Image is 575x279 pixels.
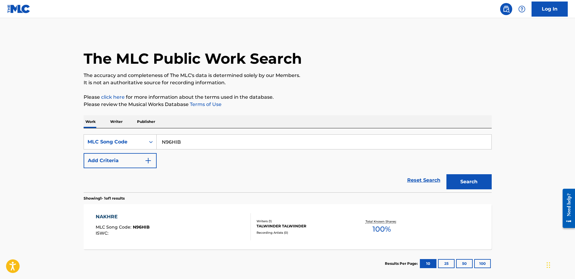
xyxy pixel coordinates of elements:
[545,250,575,279] iframe: Chat Widget
[101,94,125,100] a: click here
[96,224,133,230] span: MLC Song Code :
[372,224,391,235] span: 100 %
[366,219,398,224] p: Total Known Shares:
[84,134,492,192] form: Search Form
[84,101,492,108] p: Please review the Musical Works Database
[532,2,568,17] a: Log In
[456,259,473,268] button: 50
[558,184,575,233] iframe: Resource Center
[257,230,348,235] div: Recording Artists ( 0 )
[7,5,30,13] img: MLC Logo
[84,94,492,101] p: Please for more information about the terms used in the database.
[500,3,512,15] a: Public Search
[518,5,525,13] img: help
[145,157,152,164] img: 9d2ae6d4665cec9f34b9.svg
[84,50,302,68] h1: The MLC Public Work Search
[133,224,150,230] span: N96HIB
[96,230,110,236] span: ISWC :
[257,223,348,229] div: TALWIINDER TALWIINDER
[420,259,436,268] button: 10
[84,204,492,249] a: NAKHREMLC Song Code:N96HIBISWC:Writers (1)TALWIINDER TALWIINDERRecording Artists (0)Total Known S...
[108,115,124,128] p: Writer
[446,174,492,189] button: Search
[516,3,528,15] div: Help
[385,261,419,266] p: Results Per Page:
[84,79,492,86] p: It is not an authoritative source for recording information.
[84,196,125,201] p: Showing 1 - 1 of 1 results
[96,213,150,220] div: NAKHRE
[84,153,157,168] button: Add Criteria
[257,219,348,223] div: Writers ( 1 )
[84,72,492,79] p: The accuracy and completeness of The MLC's data is determined solely by our Members.
[135,115,157,128] p: Publisher
[404,174,443,187] a: Reset Search
[189,101,222,107] a: Terms of Use
[84,115,97,128] p: Work
[474,259,491,268] button: 100
[547,256,550,274] div: Drag
[503,5,510,13] img: search
[88,138,142,146] div: MLC Song Code
[438,259,455,268] button: 25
